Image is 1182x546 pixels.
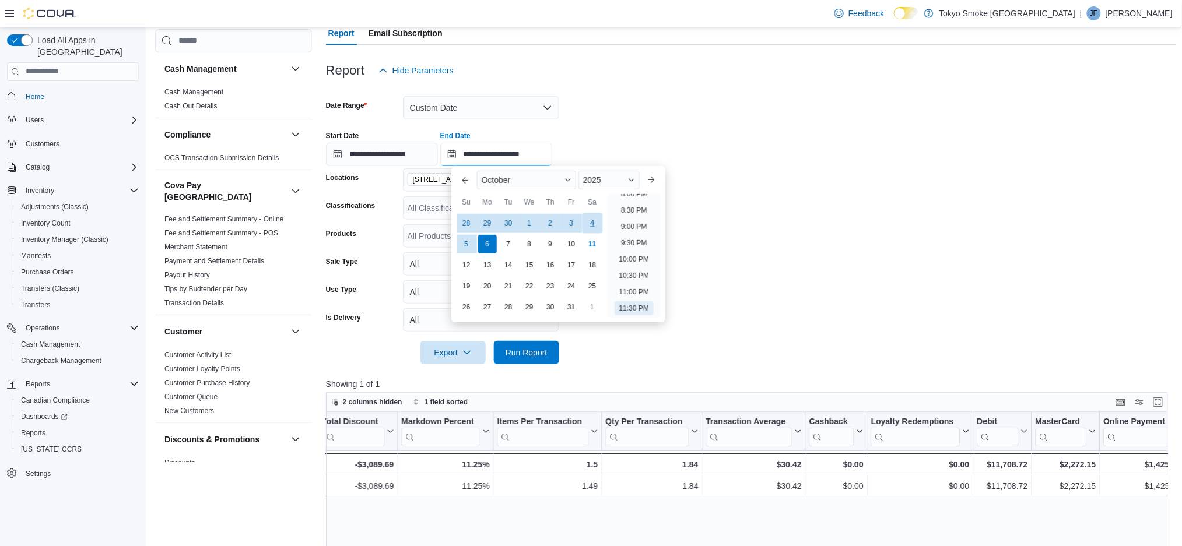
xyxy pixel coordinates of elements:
[402,416,480,446] div: Markdown Percent
[562,235,581,253] div: day-10
[16,442,86,456] a: [US_STATE] CCRS
[606,479,699,493] div: 1.84
[706,479,802,493] div: $30.42
[164,179,286,203] button: Cova Pay [GEOGRAPHIC_DATA]
[871,479,970,493] div: $0.00
[369,22,443,45] span: Email Subscription
[164,256,264,266] span: Payment and Settlement Details
[420,341,486,364] button: Export
[16,410,72,424] a: Dashboards
[155,85,312,118] div: Cash Management
[608,194,661,318] ul: Time
[16,233,113,246] a: Inventory Manager (Classic)
[541,193,560,212] div: Th
[977,416,1019,446] div: Debit
[977,416,1028,446] button: Debit
[164,379,250,387] a: Customer Purchase History
[606,416,689,446] div: Qty Per Transaction
[26,92,44,101] span: Home
[322,457,394,471] div: -$3,089.69
[478,193,497,212] div: Mo
[21,321,65,335] button: Operations
[497,457,598,471] div: 1.5
[12,408,143,425] a: Dashboards
[155,151,312,170] div: Compliance
[16,354,106,368] a: Chargeback Management
[164,243,227,251] a: Merchant Statement
[155,456,312,502] div: Discounts & Promotions
[327,395,407,409] button: 2 columns hidden
[164,459,195,467] a: Discounts
[562,298,581,316] div: day-31
[21,89,139,104] span: Home
[977,457,1028,471] div: $11,708.72
[583,256,602,274] div: day-18
[497,416,598,446] button: Items Per Transaction
[482,175,511,185] span: October
[289,325,303,339] button: Customer
[21,396,90,405] span: Canadian Compliance
[164,63,237,75] h3: Cash Management
[12,231,143,248] button: Inventory Manager (Classic)
[16,426,50,440] a: Reports
[1151,395,1165,409] button: Enter fullscreen
[809,479,864,493] div: $0.00
[2,112,143,128] button: Users
[478,298,497,316] div: day-27
[582,213,602,233] div: day-4
[520,214,539,233] div: day-1
[616,236,652,250] li: 9:30 PM
[871,416,960,446] div: Loyalty Redemptions
[457,235,476,253] div: day-5
[164,434,259,445] h3: Discounts & Promotions
[21,136,139,151] span: Customers
[326,378,1176,390] p: Showing 1 of 1
[26,186,54,195] span: Inventory
[328,22,355,45] span: Report
[12,425,143,441] button: Reports
[164,364,240,374] span: Customer Loyalty Points
[21,184,59,198] button: Inventory
[164,434,286,445] button: Discounts & Promotions
[164,299,224,307] a: Transaction Details
[12,297,143,313] button: Transfers
[809,416,854,446] div: Cashback
[21,428,45,438] span: Reports
[616,203,652,217] li: 8:30 PM
[541,277,560,295] div: day-23
[26,379,50,389] span: Reports
[2,135,143,152] button: Customers
[478,235,497,253] div: day-6
[1036,479,1096,493] div: $2,272.15
[164,63,286,75] button: Cash Management
[1114,395,1128,409] button: Keyboard shortcuts
[164,407,214,415] a: New Customers
[1106,6,1173,20] p: [PERSON_NAME]
[16,298,139,312] span: Transfers
[16,216,75,230] a: Inventory Count
[403,96,559,119] button: Custom Date
[21,284,79,293] span: Transfers (Classic)
[616,187,652,201] li: 8:00 PM
[541,256,560,274] div: day-16
[21,445,82,454] span: [US_STATE] CCRS
[21,251,51,260] span: Manifests
[706,416,792,446] div: Transaction Average
[520,256,539,274] div: day-15
[2,159,143,175] button: Catalog
[26,323,60,333] span: Operations
[326,64,364,78] h3: Report
[12,215,143,231] button: Inventory Count
[164,229,278,237] a: Fee and Settlement Summary - POS
[562,277,581,295] div: day-24
[21,356,101,365] span: Chargeback Management
[1036,416,1087,427] div: MasterCard
[499,298,518,316] div: day-28
[871,416,960,427] div: Loyalty Redemptions
[977,479,1028,493] div: $11,708.72
[164,214,284,224] span: Fee and Settlement Summary - Online
[21,113,139,127] span: Users
[977,416,1019,427] div: Debit
[578,171,640,189] div: Button. Open the year selector. 2025 is currently selected.
[326,173,359,182] label: Locations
